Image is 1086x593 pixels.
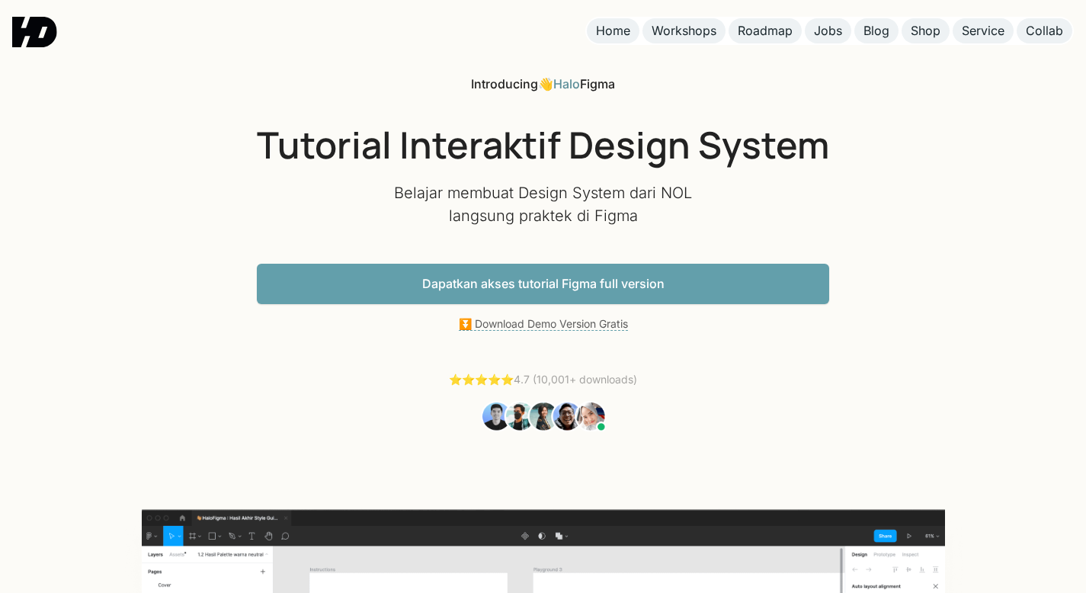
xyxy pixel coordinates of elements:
a: Workshops [642,18,726,43]
a: ⏬ Download Demo Version Gratis [459,317,628,331]
p: Belajar membuat Design System dari NOL langsung praktek di Figma [391,181,696,227]
div: Shop [911,23,940,39]
div: Blog [863,23,889,39]
div: Service [962,23,1004,39]
a: Roadmap [729,18,802,43]
a: Halo [553,76,580,91]
span: Introducing [471,76,538,91]
div: 👋 [471,76,615,92]
a: Jobs [805,18,851,43]
div: Collab [1026,23,1063,39]
a: Service [953,18,1014,43]
a: Blog [854,18,899,43]
a: Dapatkan akses tutorial Figma full version [257,264,829,304]
div: Workshops [652,23,716,39]
a: Collab [1017,18,1072,43]
h1: Tutorial Interaktif Design System [257,123,829,167]
span: Figma [580,76,615,91]
a: Shop [902,18,950,43]
div: Roadmap [738,23,793,39]
a: ⭐️⭐️⭐️⭐️⭐️ [449,373,514,386]
img: Students Tutorial Belajar UI Design dari NOL Figma HaloFigma [480,400,606,432]
div: 4.7 (10,001+ downloads) [449,372,637,388]
div: Home [596,23,630,39]
div: Jobs [814,23,842,39]
a: Home [587,18,639,43]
